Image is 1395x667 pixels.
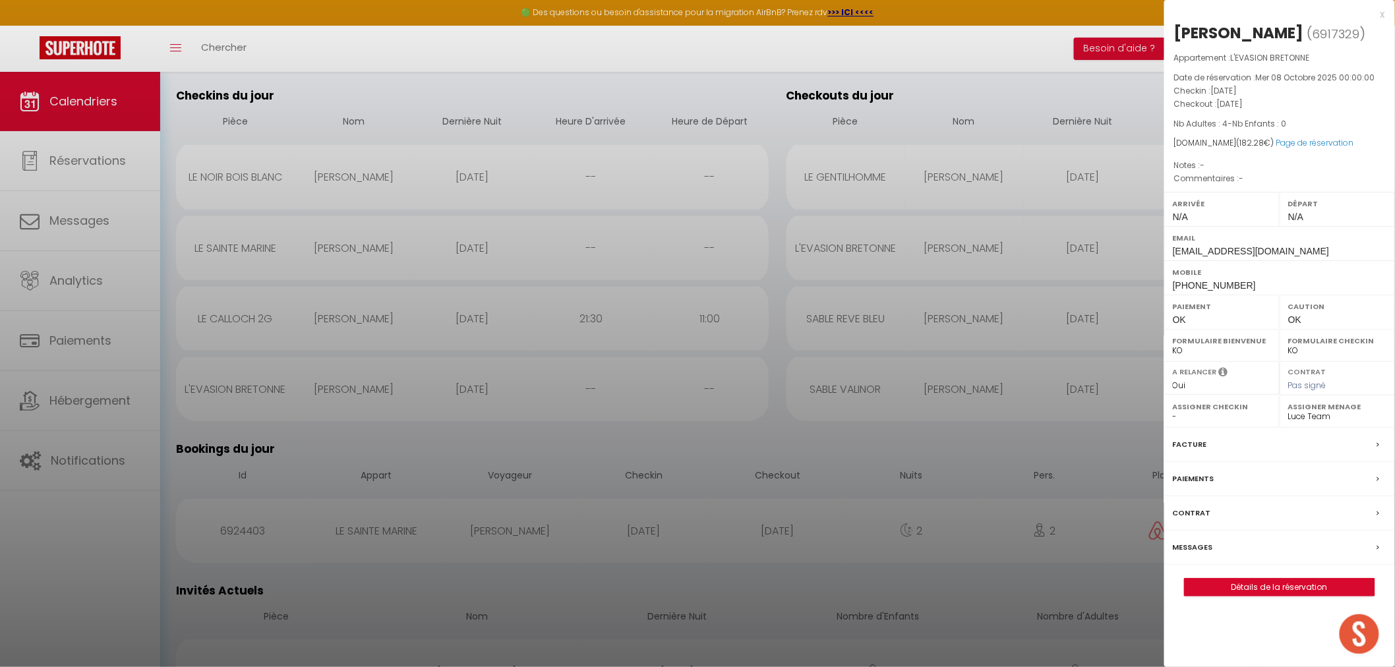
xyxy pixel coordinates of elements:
[1174,22,1304,43] div: [PERSON_NAME]
[1288,366,1326,375] label: Contrat
[1164,7,1385,22] div: x
[1174,159,1385,172] p: Notes :
[1173,280,1256,291] span: [PHONE_NUMBER]
[1288,197,1386,210] label: Départ
[1173,212,1188,222] span: N/A
[1174,137,1385,150] div: [DOMAIN_NAME]
[1173,472,1214,486] label: Paiements
[1307,24,1366,43] span: ( )
[1219,366,1228,381] i: Sélectionner OUI si vous souhaiter envoyer les séquences de messages post-checkout
[1239,173,1244,184] span: -
[1240,137,1264,148] span: 182.28
[1211,85,1237,96] span: [DATE]
[1256,72,1375,83] span: Mer 08 Octobre 2025 00:00:00
[1288,300,1386,313] label: Caution
[1340,614,1379,654] div: Ouvrir le chat
[1173,438,1207,451] label: Facture
[1288,212,1303,222] span: N/A
[1173,400,1271,413] label: Assigner Checkin
[1173,540,1213,554] label: Messages
[1288,380,1326,391] span: Pas signé
[1288,314,1301,325] span: OK
[1174,117,1385,130] p: -
[1185,579,1375,596] a: Détails de la réservation
[1173,231,1386,245] label: Email
[1173,506,1211,520] label: Contrat
[1184,578,1375,596] button: Détails de la réservation
[1233,118,1287,129] span: Nb Enfants : 0
[1174,51,1385,65] p: Appartement :
[1173,246,1329,256] span: [EMAIL_ADDRESS][DOMAIN_NAME]
[1173,300,1271,313] label: Paiement
[1173,334,1271,347] label: Formulaire Bienvenue
[1237,137,1274,148] span: ( €)
[1174,118,1228,129] span: Nb Adultes : 4
[1173,366,1217,378] label: A relancer
[1173,266,1386,279] label: Mobile
[1201,159,1205,171] span: -
[1231,52,1310,63] span: L'EVASION BRETONNE
[1174,172,1385,185] p: Commentaires :
[1173,314,1186,325] span: OK
[1313,26,1360,42] span: 6917329
[1288,400,1386,413] label: Assigner Menage
[1174,84,1385,98] p: Checkin :
[1276,137,1354,148] a: Page de réservation
[1217,98,1243,109] span: [DATE]
[1174,98,1385,111] p: Checkout :
[1288,334,1386,347] label: Formulaire Checkin
[1173,197,1271,210] label: Arrivée
[1174,71,1385,84] p: Date de réservation :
